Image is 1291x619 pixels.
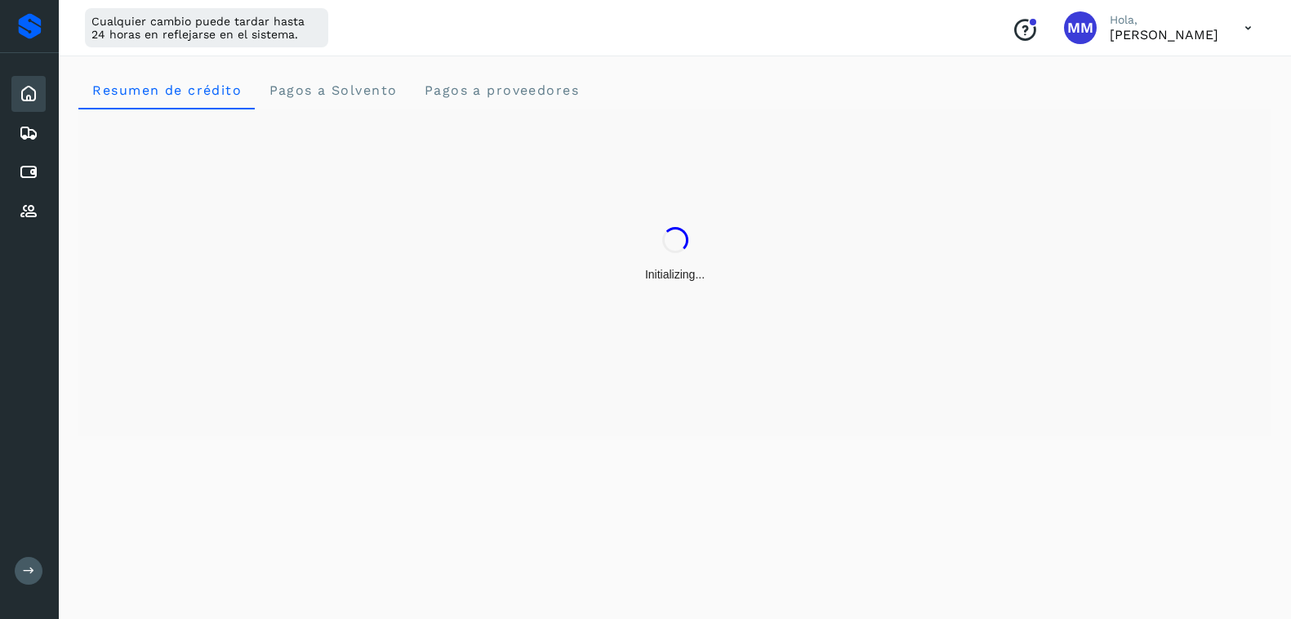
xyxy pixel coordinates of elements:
div: Cualquier cambio puede tardar hasta 24 horas en reflejarse en el sistema. [85,8,328,47]
span: Pagos a proveedores [423,82,579,98]
div: Proveedores [11,194,46,229]
div: Cuentas por pagar [11,154,46,190]
span: Pagos a Solvento [268,82,397,98]
div: Embarques [11,115,46,151]
p: MANUEL MARCELINO HERNANDEZ [1110,27,1218,42]
span: Resumen de crédito [91,82,242,98]
p: Hola, [1110,13,1218,27]
div: Inicio [11,76,46,112]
